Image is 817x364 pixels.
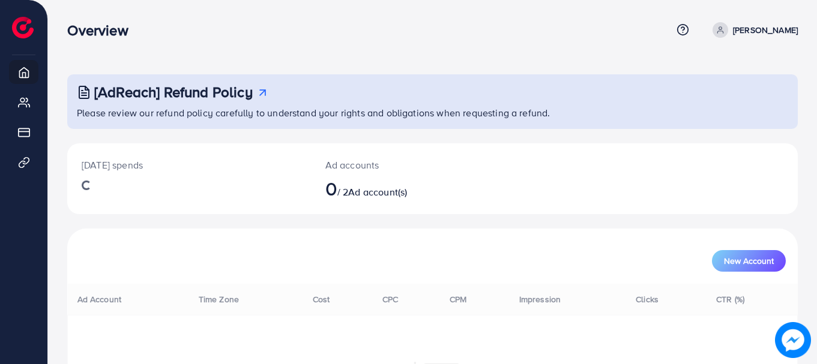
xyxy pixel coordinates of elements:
[67,22,137,39] h3: Overview
[712,250,786,272] button: New Account
[779,326,807,354] img: image
[12,17,34,38] img: logo
[325,175,337,202] span: 0
[325,158,479,172] p: Ad accounts
[77,106,791,120] p: Please review our refund policy carefully to understand your rights and obligations when requesti...
[94,83,253,101] h3: [AdReach] Refund Policy
[82,158,297,172] p: [DATE] spends
[348,185,407,198] span: Ad account(s)
[733,23,798,37] p: [PERSON_NAME]
[724,257,774,265] span: New Account
[708,22,798,38] a: [PERSON_NAME]
[325,177,479,200] h2: / 2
